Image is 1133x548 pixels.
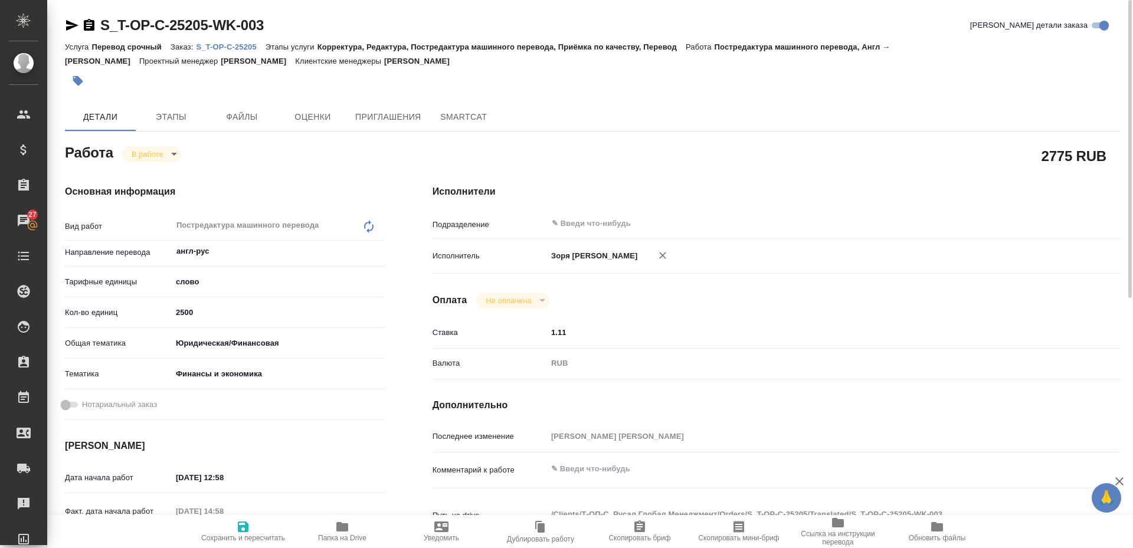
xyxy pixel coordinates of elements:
[128,149,167,159] button: В работе
[295,57,384,65] p: Клиентские менеджеры
[196,41,265,51] a: S_T-OP-C-25205
[433,431,547,442] p: Последнее изменение
[970,19,1088,31] span: [PERSON_NAME] детали заказа
[590,515,689,548] button: Скопировать бриф
[909,534,966,542] span: Обновить файлы
[355,110,421,124] span: Приглашения
[433,293,467,307] h4: Оплата
[172,333,385,353] div: Юридическая/Финансовая
[392,515,491,548] button: Уведомить
[433,510,547,521] p: Путь на drive
[482,296,535,306] button: Не оплачена
[689,515,788,548] button: Скопировать мини-бриф
[795,530,880,546] span: Ссылка на инструкции перевода
[379,250,381,252] button: Open
[293,515,392,548] button: Папка на Drive
[1092,483,1121,513] button: 🙏
[65,439,385,453] h4: [PERSON_NAME]
[788,515,888,548] button: Ссылка на инструкции перевода
[65,506,172,517] p: Факт. дата начала работ
[65,247,172,258] p: Направление перевода
[650,242,676,268] button: Удалить исполнителя
[433,398,1120,412] h4: Дополнительно
[433,357,547,369] p: Валюта
[1042,146,1106,166] h2: 2775 RUB
[172,469,275,486] input: ✎ Введи что-нибудь
[100,17,264,33] a: S_T-OP-C-25205-WK-003
[433,464,547,476] p: Комментарий к работе
[65,337,172,349] p: Общая тематика
[65,472,172,484] p: Дата начала работ
[171,42,196,51] p: Заказ:
[318,534,366,542] span: Папка на Drive
[122,146,181,162] div: В работе
[507,535,574,543] span: Дублировать работу
[65,185,385,199] h4: Основная информация
[65,42,91,51] p: Услуга
[82,399,157,411] span: Нотариальный заказ
[284,110,341,124] span: Оценки
[139,57,221,65] p: Проектный менеджер
[72,110,129,124] span: Детали
[491,515,590,548] button: Дублировать работу
[266,42,317,51] p: Этапы услуги
[547,504,1063,524] textarea: /Clients/Т-ОП-С_Русал Глобал Менеджмент/Orders/S_T-OP-C-25205/Translated/S_T-OP-C-25205-WK-003
[698,534,779,542] span: Скопировать мини-бриф
[65,18,79,32] button: Скопировать ссылку для ЯМессенджера
[433,185,1120,199] h4: Исполнители
[551,216,1020,231] input: ✎ Введи что-нибудь
[65,221,172,232] p: Вид работ
[65,68,91,94] button: Добавить тэг
[3,206,44,235] a: 27
[435,110,492,124] span: SmartCat
[65,368,172,380] p: Тематика
[317,42,686,51] p: Корректура, Редактура, Постредактура машинного перевода, Приёмка по качеству, Перевод
[888,515,987,548] button: Обновить файлы
[172,364,385,384] div: Финансы и экономика
[82,18,96,32] button: Скопировать ссылку
[172,272,385,292] div: слово
[384,57,459,65] p: [PERSON_NAME]
[608,534,670,542] span: Скопировать бриф
[65,307,172,319] p: Кол-во единиц
[172,304,385,321] input: ✎ Введи что-нибудь
[686,42,715,51] p: Работа
[21,209,44,221] span: 27
[1096,485,1116,510] span: 🙏
[172,503,275,520] input: Пустое поле
[221,57,295,65] p: [PERSON_NAME]
[433,250,547,262] p: Исполнитель
[65,276,172,288] p: Тарифные единицы
[433,219,547,231] p: Подразделение
[547,250,638,262] p: Зоря [PERSON_NAME]
[424,534,459,542] span: Уведомить
[476,293,549,309] div: В работе
[91,42,171,51] p: Перевод срочный
[196,42,265,51] p: S_T-OP-C-25205
[547,428,1063,445] input: Пустое поле
[547,324,1063,341] input: ✎ Введи что-нибудь
[143,110,199,124] span: Этапы
[1056,222,1059,225] button: Open
[65,141,113,162] h2: Работа
[201,534,285,542] span: Сохранить и пересчитать
[214,110,270,124] span: Файлы
[194,515,293,548] button: Сохранить и пересчитать
[433,327,547,339] p: Ставка
[547,353,1063,373] div: RUB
